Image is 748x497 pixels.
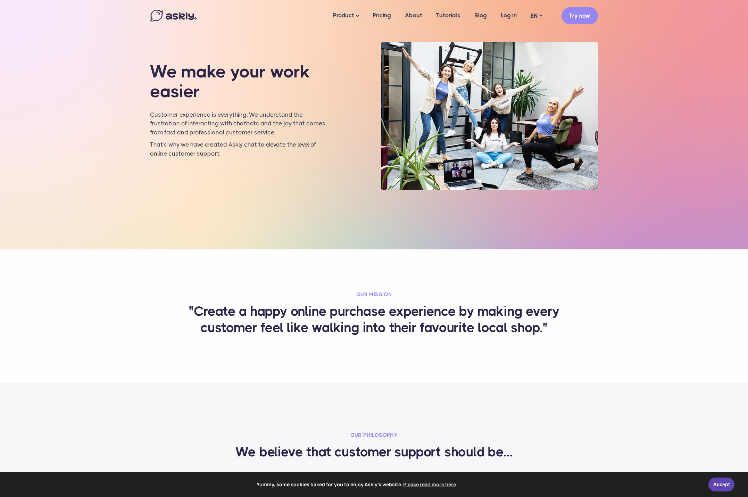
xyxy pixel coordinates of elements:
[429,2,467,29] a: Tutorials
[150,110,329,137] p: Customer experience is everything. We understand the frustration of interacting with chatbots and...
[188,303,560,336] h3: "Create a happy online purchase experience by making every customer feel like walking into their ...
[188,432,560,439] h2: Our Philosophy
[150,140,329,158] p: That’s why we have created Askly chat to elevate the level of online customer support.
[398,2,429,29] a: About
[402,479,457,490] a: learn more about cookies
[150,62,329,102] h1: We make your work easier
[188,291,560,298] h2: Our mission
[188,444,560,461] h3: We believe that customer support should be...
[708,478,734,491] a: Accept
[494,2,524,29] a: Log in
[150,10,197,22] img: Askly
[366,2,398,29] a: Pricing
[562,7,598,24] a: Try now
[524,11,549,21] a: EN
[326,2,366,30] a: Product
[10,479,704,490] span: Yummy, some cookies baked for you to enjoy Askly's website.
[467,2,494,29] a: Blog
